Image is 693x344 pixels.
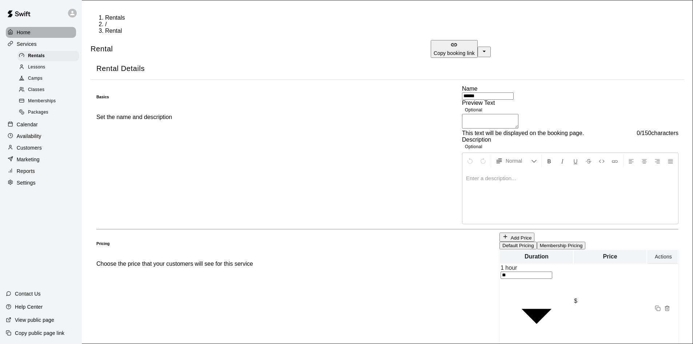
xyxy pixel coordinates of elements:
p: Contact Us [15,290,41,297]
div: split button [431,40,491,58]
p: Calendar [17,121,38,128]
label: Preview Text [462,100,495,106]
button: Formatting Options [493,154,540,167]
span: Lessons [28,64,45,71]
th: Actions [647,250,678,264]
div: 1 hour [501,265,573,271]
button: Format Strikethrough [582,154,595,167]
a: Camps [17,73,82,84]
span: 0 / 150 characters [637,130,678,137]
span: Normal [506,157,531,165]
a: Lessons [17,62,82,73]
nav: breadcrumb [91,15,684,34]
a: Memberships [17,96,82,107]
a: Availability [6,131,76,142]
h6: Pricing [96,241,109,246]
p: Services [17,40,37,48]
p: Settings [17,179,36,186]
span: Classes [28,86,44,94]
button: Left Align [625,154,637,167]
button: Default Pricing [499,242,537,249]
div: Camps [17,74,79,84]
a: Packages [17,107,82,118]
div: Classes [17,85,79,95]
p: View public page [15,316,54,324]
p: Set the name and description [96,114,172,120]
p: Availability [17,133,41,140]
span: Rental Details [96,64,678,74]
button: Duplicate price [653,304,662,313]
a: Calendar [6,119,76,130]
button: Right Align [651,154,664,167]
label: Description [462,137,491,143]
button: Redo [477,154,489,167]
p: Copy public page link [15,329,64,337]
span: Rentals [28,52,45,60]
a: Reports [6,166,76,177]
p: Copy booking link [434,50,475,57]
button: Add Price [499,233,534,242]
span: Packages [28,109,48,116]
a: Rentals [105,15,125,21]
label: Name [462,86,478,92]
p: $ [574,298,646,304]
p: Help Center [15,303,43,311]
span: Rental [105,28,122,34]
button: Insert Link [609,154,621,167]
span: Optional [465,107,482,112]
span: This text will be displayed on the booking page. [462,130,584,137]
button: Copy booking link [431,40,478,58]
div: Memberships [17,96,79,106]
p: Reports [17,167,35,175]
button: Format Bold [543,154,555,167]
p: Choose the price that your customers will see for this service [96,261,253,267]
button: Undo [464,154,476,167]
button: select merge strategy [478,47,491,57]
a: Services [6,39,76,50]
button: Insert Code [596,154,608,167]
button: Remove price [662,304,672,313]
p: Customers [17,144,42,151]
button: Center Align [638,154,650,167]
a: Settings [6,177,76,188]
div: Rentals [17,51,79,61]
h6: Basics [96,95,109,99]
p: Marketing [17,156,40,163]
span: Optional [465,144,482,149]
li: / [105,21,684,28]
a: Rentals [17,50,82,62]
a: Customers [6,142,76,153]
button: Format Underline [569,154,582,167]
span: Camps [28,75,43,82]
button: Justify Align [664,154,677,167]
p: Home [17,29,31,36]
button: Membership Pricing [537,242,586,249]
span: Memberships [28,98,56,105]
div: Lessons [17,62,79,72]
a: Classes [17,84,82,96]
th: Price [574,250,646,264]
h5: Rental [91,44,113,54]
div: Packages [17,107,79,118]
a: Home [6,27,76,38]
th: Duration [500,250,573,264]
a: Marketing [6,154,76,165]
button: Format Italics [556,154,569,167]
